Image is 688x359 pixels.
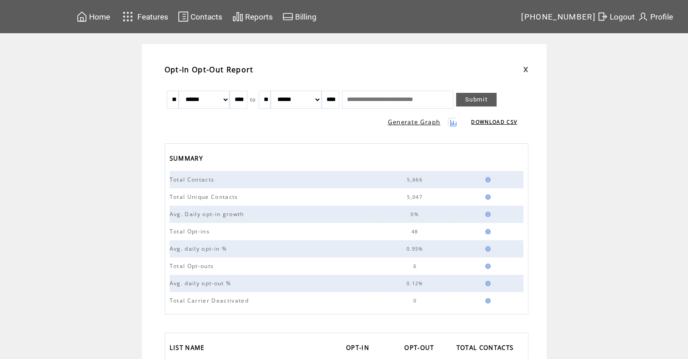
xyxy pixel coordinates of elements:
[407,280,426,287] span: 0.12%
[650,12,673,21] span: Profile
[245,12,273,21] span: Reports
[89,12,110,21] span: Home
[176,10,224,24] a: Contacts
[521,12,596,21] span: [PHONE_NUMBER]
[482,246,491,252] img: help.gif
[638,11,648,22] img: profile.svg
[610,12,635,21] span: Logout
[404,341,438,356] a: OPT-OUT
[404,341,436,356] span: OPT-OUT
[232,11,243,22] img: chart.svg
[170,210,246,218] span: Avg. Daily opt-in growth
[411,211,421,217] span: 0%
[457,341,518,356] a: TOTAL CONTACTS
[597,11,608,22] img: exit.svg
[407,246,426,252] span: 0.95%
[482,229,491,234] img: help.gif
[231,10,274,24] a: Reports
[412,228,421,235] span: 48
[388,118,441,126] a: Generate Graph
[636,10,674,24] a: Profile
[413,263,418,269] span: 6
[170,245,229,253] span: Avg. daily opt-in %
[170,228,212,235] span: Total Opt-ins
[482,194,491,200] img: help.gif
[170,176,217,183] span: Total Contacts
[250,96,256,103] span: to
[76,11,87,22] img: home.svg
[413,298,418,304] span: 0
[471,119,517,125] a: DOWNLOAD CSV
[282,11,293,22] img: creidtcard.svg
[407,194,425,200] span: 5,047
[482,281,491,286] img: help.gif
[75,10,111,24] a: Home
[119,8,170,25] a: Features
[482,212,491,217] img: help.gif
[170,262,216,270] span: Total Opt-outs
[170,297,251,304] span: Total Carrier Deactivated
[137,12,168,21] span: Features
[170,193,241,201] span: Total Unique Contacts
[482,298,491,303] img: help.gif
[596,10,636,24] a: Logout
[170,341,209,356] a: LIST NAME
[407,177,425,183] span: 5,666
[457,341,516,356] span: TOTAL CONTACTS
[191,12,222,21] span: Contacts
[482,263,491,269] img: help.gif
[346,341,374,356] a: OPT-IN
[281,10,318,24] a: Billing
[178,11,189,22] img: contacts.svg
[120,9,136,24] img: features.svg
[456,93,497,106] a: Submit
[295,12,316,21] span: Billing
[165,65,254,75] span: Opt-In Opt-Out Report
[346,341,372,356] span: OPT-IN
[170,279,234,287] span: Avg. daily opt-out %
[170,152,205,167] span: SUMMARY
[170,341,207,356] span: LIST NAME
[482,177,491,182] img: help.gif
